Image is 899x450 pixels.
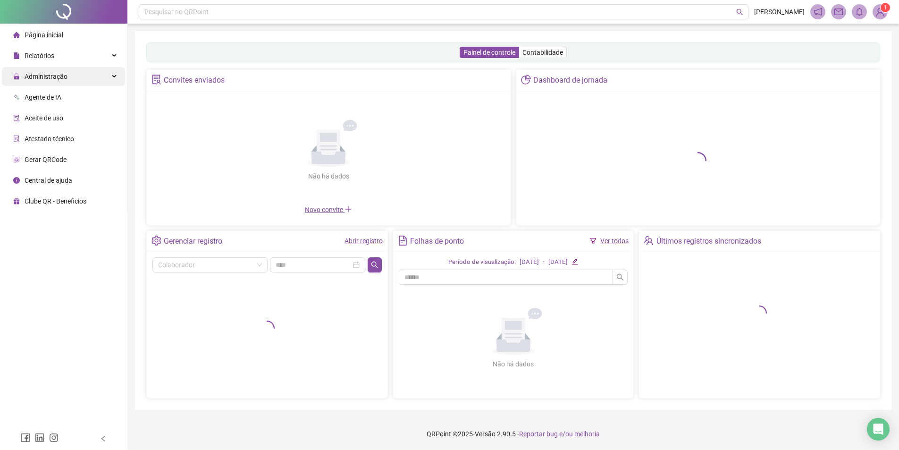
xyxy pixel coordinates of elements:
span: loading [689,152,706,169]
span: plus [344,205,352,213]
div: Open Intercom Messenger [867,418,890,441]
span: linkedin [35,433,44,442]
div: Folhas de ponto [410,233,464,249]
span: Contabilidade [522,49,563,56]
span: bell [855,8,864,16]
span: Reportar bug e/ou melhoria [519,430,600,438]
span: Central de ajuda [25,177,72,184]
div: [DATE] [520,257,539,267]
div: Não há dados [285,171,372,181]
span: pie-chart [521,75,531,85]
div: Últimos registros sincronizados [656,233,761,249]
span: Aceite de uso [25,114,63,122]
a: Ver todos [600,237,629,245]
span: edit [571,258,578,264]
span: Novo convite [305,206,352,213]
div: Não há dados [470,359,557,369]
span: Página inicial [25,31,63,39]
a: Abrir registro [344,237,383,245]
span: search [736,8,743,16]
span: mail [834,8,843,16]
span: Relatórios [25,52,54,59]
div: - [543,257,545,267]
span: file-text [398,236,408,246]
div: Convites enviados [164,72,225,88]
span: qrcode [13,156,20,163]
span: facebook [21,433,30,442]
span: Administração [25,73,67,80]
div: [DATE] [548,257,568,267]
span: Painel de controle [463,49,515,56]
span: team [644,236,654,246]
span: lock [13,73,20,80]
span: Gerar QRCode [25,156,67,163]
span: filter [590,238,597,244]
span: Agente de IA [25,93,61,101]
span: loading [260,321,275,336]
div: Gerenciar registro [164,233,222,249]
span: file [13,52,20,59]
span: instagram [49,433,59,442]
span: notification [814,8,822,16]
span: solution [13,136,20,142]
span: home [13,32,20,38]
span: [PERSON_NAME] [754,7,805,17]
span: gift [13,198,20,204]
sup: Atualize o seu contato no menu Meus Dados [881,3,890,12]
span: setting [151,236,161,246]
span: left [100,435,107,442]
span: search [371,261,378,269]
div: Dashboard de jornada [533,72,607,88]
span: Versão [475,430,496,438]
span: search [616,273,624,281]
div: Período de visualização: [448,257,516,267]
span: info-circle [13,177,20,184]
span: audit [13,115,20,121]
span: Atestado técnico [25,135,74,143]
span: 1 [884,4,887,11]
span: solution [151,75,161,85]
img: 82424 [873,5,887,19]
span: Clube QR - Beneficios [25,197,86,205]
span: loading [752,306,767,321]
